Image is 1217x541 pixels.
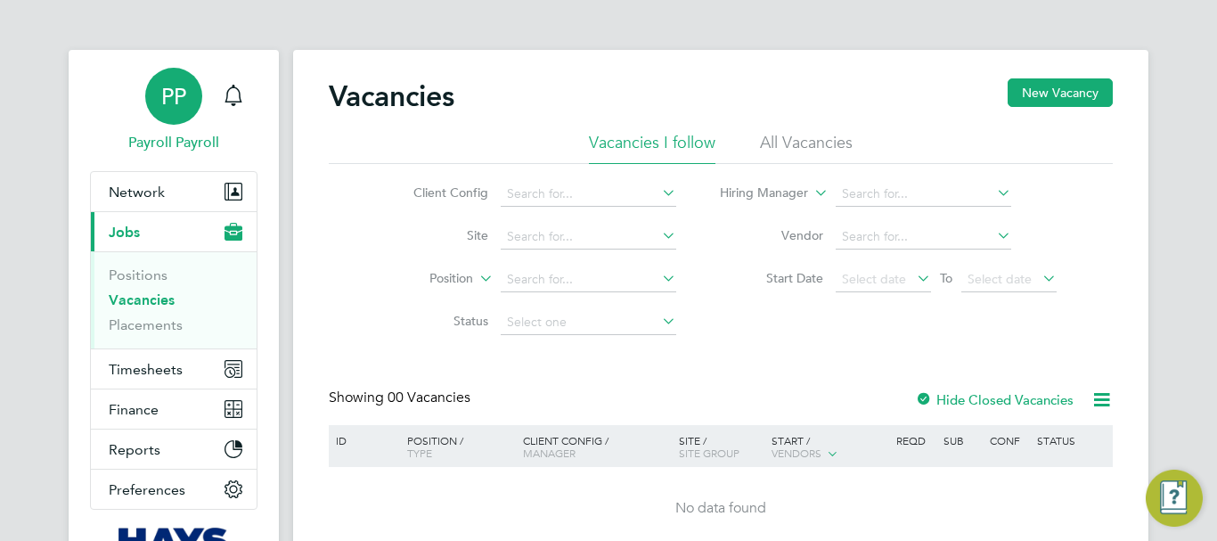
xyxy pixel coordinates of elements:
[91,470,257,509] button: Preferences
[407,446,432,460] span: Type
[386,313,488,329] label: Status
[331,425,394,455] div: ID
[968,271,1032,287] span: Select date
[371,270,473,288] label: Position
[589,132,715,164] li: Vacancies I follow
[109,361,183,378] span: Timesheets
[674,425,768,468] div: Site /
[161,85,186,108] span: PP
[329,78,454,114] h2: Vacancies
[109,266,167,283] a: Positions
[1033,425,1110,455] div: Status
[1008,78,1113,107] button: New Vacancy
[892,425,938,455] div: Reqd
[985,425,1032,455] div: Conf
[501,182,676,207] input: Search for...
[386,227,488,243] label: Site
[91,349,257,389] button: Timesheets
[767,425,892,470] div: Start /
[91,172,257,211] button: Network
[1146,470,1203,527] button: Engage Resource Center
[842,271,906,287] span: Select date
[109,441,160,458] span: Reports
[331,499,1110,518] div: No data found
[523,446,576,460] span: Manager
[394,425,519,468] div: Position /
[109,184,165,201] span: Network
[109,291,175,308] a: Vacancies
[939,425,985,455] div: Sub
[109,401,159,418] span: Finance
[721,270,823,286] label: Start Date
[388,389,470,406] span: 00 Vacancies
[519,425,674,468] div: Client Config /
[836,225,1011,250] input: Search for...
[329,389,474,407] div: Showing
[501,267,676,292] input: Search for...
[90,132,257,153] span: Payroll Payroll
[91,389,257,429] button: Finance
[109,481,185,498] span: Preferences
[91,251,257,348] div: Jobs
[836,182,1011,207] input: Search for...
[91,430,257,469] button: Reports
[386,184,488,201] label: Client Config
[109,316,183,333] a: Placements
[760,132,853,164] li: All Vacancies
[91,212,257,251] button: Jobs
[679,446,739,460] span: Site Group
[90,68,257,153] a: PPPayroll Payroll
[915,391,1074,408] label: Hide Closed Vacancies
[935,266,958,290] span: To
[721,227,823,243] label: Vendor
[706,184,808,202] label: Hiring Manager
[501,310,676,335] input: Select one
[772,446,821,460] span: Vendors
[109,224,140,241] span: Jobs
[501,225,676,250] input: Search for...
